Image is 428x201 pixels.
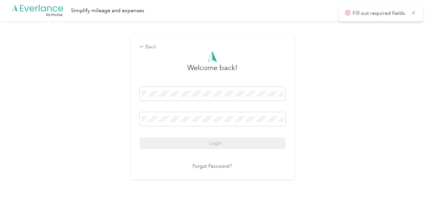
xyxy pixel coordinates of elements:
iframe: Everlance-gr Chat Button Frame [391,164,428,201]
div: Back [140,43,285,51]
p: Fill out required fields [353,9,407,17]
div: Simplify mileage and expenses [71,7,144,15]
a: Forgot Password? [193,163,232,170]
h3: greeting [187,62,237,80]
